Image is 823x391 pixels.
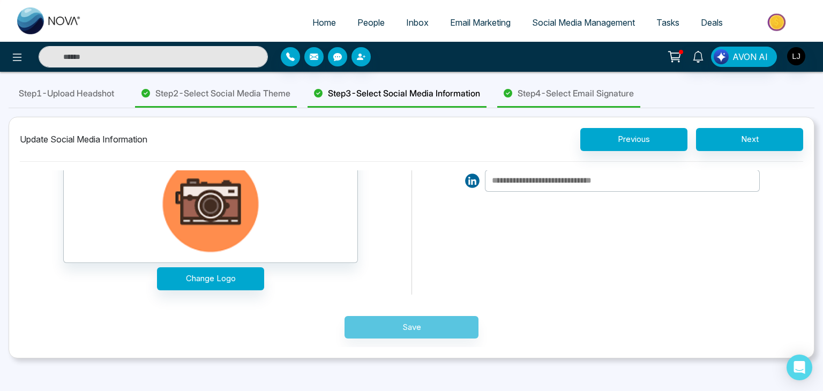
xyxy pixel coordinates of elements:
div: Update Social Media Information [20,133,147,146]
div: Open Intercom Messenger [787,355,812,380]
span: Step 3 - Select Social Media Information [328,87,480,100]
span: Tasks [656,17,679,28]
img: Nova CRM Logo [17,7,81,34]
span: Step 4 - Select Email Signature [518,87,634,100]
span: Step 2 - Select Social Media Theme [155,87,290,100]
a: People [347,12,395,33]
a: Home [302,12,347,33]
span: Deals [701,17,723,28]
button: AVON AI [711,47,777,67]
a: Deals [690,12,734,33]
img: linkedin icon [465,174,480,188]
span: Home [312,17,336,28]
img: User Avatar [787,47,805,65]
span: Email Marketing [450,17,511,28]
span: AVON AI [732,50,768,63]
span: Step 1 - Upload Headshot [19,87,114,100]
a: Social Media Management [521,12,646,33]
button: Next [696,128,803,151]
a: Email Marketing [439,12,521,33]
img: Market-place.gif [739,10,817,34]
img: Lead Flow [714,49,729,64]
button: Previous [580,128,687,151]
a: Inbox [395,12,439,33]
span: Inbox [406,17,429,28]
span: Social Media Management [532,17,635,28]
span: People [357,17,385,28]
button: Change Logo [157,267,264,290]
a: Tasks [646,12,690,33]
